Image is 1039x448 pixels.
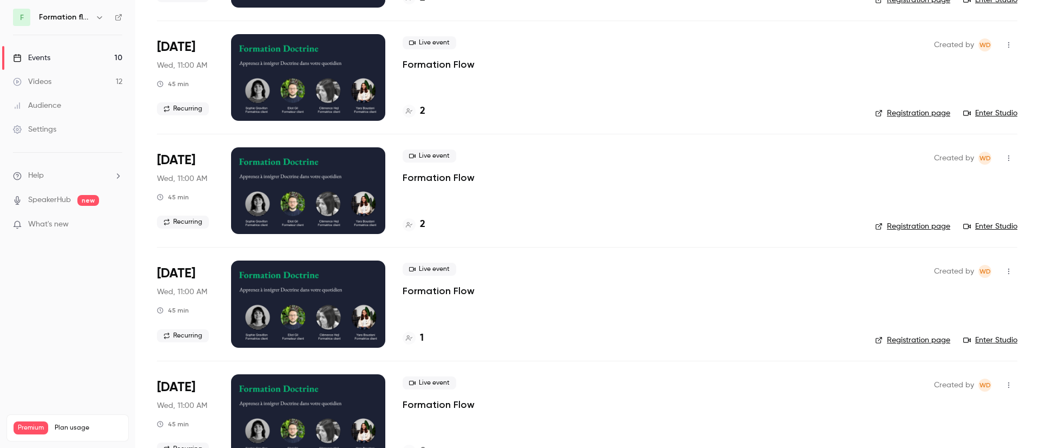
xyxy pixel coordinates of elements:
span: Live event [403,150,456,163]
span: Recurring [157,216,209,229]
h4: 1 [420,331,424,346]
div: Oct 29 Wed, 11:00 AM (Europe/Paris) [157,147,214,234]
span: WD [979,38,991,51]
span: Wed, 11:00 AM [157,287,207,297]
span: Wed, 11:00 AM [157,60,207,71]
a: Registration page [875,335,950,346]
a: Formation Flow [403,171,475,184]
a: Registration page [875,221,950,232]
span: Live event [403,376,456,389]
span: Premium [14,421,48,434]
span: F [20,12,24,23]
a: 2 [403,217,425,232]
a: Registration page [875,108,950,119]
a: Formation Flow [403,398,475,411]
a: Enter Studio [963,108,1017,119]
span: What's new [28,219,69,230]
div: Oct 22 Wed, 11:00 AM (Europe/Paris) [157,34,214,121]
span: Webinar Doctrine [978,379,991,392]
div: 45 min [157,193,189,202]
div: Nov 5 Wed, 11:00 AM (Europe/Paris) [157,261,214,347]
a: Enter Studio [963,221,1017,232]
span: Plan usage [55,424,122,432]
span: Live event [403,263,456,276]
span: [DATE] [157,379,195,396]
span: Live event [403,36,456,49]
a: Enter Studio [963,335,1017,346]
span: Recurring [157,329,209,342]
span: [DATE] [157,152,195,169]
span: Webinar Doctrine [978,152,991,165]
h4: 2 [420,217,425,232]
li: help-dropdown-opener [13,170,122,181]
span: WD [979,152,991,165]
span: WD [979,265,991,278]
div: Settings [13,124,56,135]
div: 45 min [157,306,189,315]
div: 45 min [157,420,189,428]
h6: Formation flow [39,12,91,23]
span: Created by [934,38,974,51]
a: Formation Flow [403,58,475,71]
a: SpeakerHub [28,194,71,206]
span: new [77,195,99,206]
a: Formation Flow [403,284,475,297]
a: 1 [403,331,424,346]
h4: 2 [420,104,425,119]
span: [DATE] [157,38,195,56]
span: Webinar Doctrine [978,38,991,51]
div: Videos [13,76,51,87]
a: 2 [403,104,425,119]
div: Audience [13,100,61,111]
span: Webinar Doctrine [978,265,991,278]
span: [DATE] [157,265,195,282]
span: Created by [934,265,974,278]
span: Wed, 11:00 AM [157,400,207,411]
span: Help [28,170,44,181]
span: Created by [934,152,974,165]
span: WD [979,379,991,392]
iframe: Noticeable Trigger [109,220,122,230]
span: Wed, 11:00 AM [157,173,207,184]
div: Events [13,53,50,63]
span: Created by [934,379,974,392]
span: Recurring [157,102,209,115]
div: 45 min [157,80,189,88]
